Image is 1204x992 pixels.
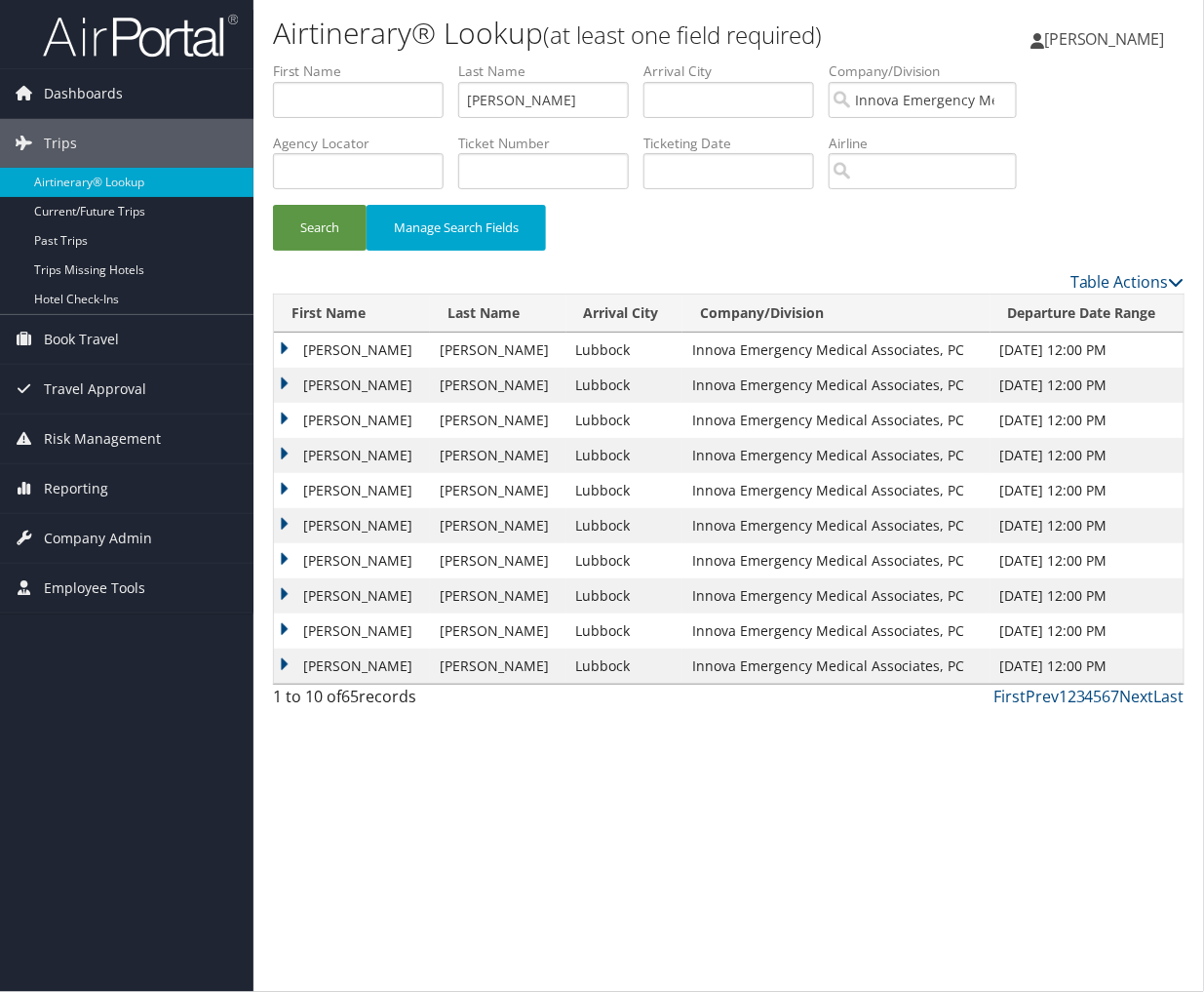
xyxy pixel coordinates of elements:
[566,473,682,508] td: Lubbock
[1094,686,1103,707] a: 5
[274,649,430,684] td: [PERSON_NAME]
[44,464,108,513] span: Reporting
[682,333,990,368] td: Innova Emergency Medical Associates, PC
[990,295,1184,333] th: Departure Date Range: activate to sort column ascending
[458,61,643,81] label: Last Name
[1044,28,1165,50] span: [PERSON_NAME]
[44,69,123,118] span: Dashboards
[682,578,990,614] td: Innova Emergency Medical Associates, PC
[829,134,1031,153] label: Airline
[990,543,1184,578] td: [DATE] 12:00 PM
[274,578,430,614] td: [PERSON_NAME]
[829,61,1031,81] label: Company/Division
[990,368,1184,403] td: [DATE] 12:00 PM
[566,578,682,614] td: Lubbock
[430,508,565,543] td: [PERSON_NAME]
[1103,686,1111,707] a: 6
[566,333,682,368] td: Lubbock
[274,473,430,508] td: [PERSON_NAME]
[430,368,565,403] td: [PERSON_NAME]
[990,403,1184,438] td: [DATE] 12:00 PM
[274,438,430,473] td: [PERSON_NAME]
[430,649,565,684] td: [PERSON_NAME]
[682,508,990,543] td: Innova Emergency Medical Associates, PC
[566,403,682,438] td: Lubbock
[44,119,77,168] span: Trips
[990,438,1184,473] td: [DATE] 12:00 PM
[990,333,1184,368] td: [DATE] 12:00 PM
[993,686,1026,707] a: First
[682,368,990,403] td: Innova Emergency Medical Associates, PC
[543,19,822,51] small: (at least one field required)
[566,508,682,543] td: Lubbock
[1085,686,1094,707] a: 4
[566,614,682,649] td: Lubbock
[1070,271,1185,293] a: Table Actions
[273,685,479,718] div: 1 to 10 of records
[682,543,990,578] td: Innova Emergency Medical Associates, PC
[274,368,430,403] td: [PERSON_NAME]
[274,295,430,333] th: First Name: activate to sort column ascending
[1076,686,1085,707] a: 3
[566,295,682,333] th: Arrival City: activate to sort column ascending
[274,403,430,438] td: [PERSON_NAME]
[682,438,990,473] td: Innova Emergency Medical Associates, PC
[990,614,1184,649] td: [DATE] 12:00 PM
[682,614,990,649] td: Innova Emergency Medical Associates, PC
[990,578,1184,614] td: [DATE] 12:00 PM
[430,295,565,333] th: Last Name: activate to sort column ascending
[566,368,682,403] td: Lubbock
[274,508,430,543] td: [PERSON_NAME]
[273,134,458,153] label: Agency Locator
[566,438,682,473] td: Lubbock
[44,415,161,463] span: Risk Management
[430,333,565,368] td: [PERSON_NAME]
[44,315,119,364] span: Book Travel
[43,13,238,59] img: airportal-logo.png
[430,438,565,473] td: [PERSON_NAME]
[1026,686,1059,707] a: Prev
[1030,10,1185,68] a: [PERSON_NAME]
[273,13,880,54] h1: Airtinerary® Lookup
[682,473,990,508] td: Innova Emergency Medical Associates, PC
[682,295,990,333] th: Company/Division
[274,543,430,578] td: [PERSON_NAME]
[643,61,829,81] label: Arrival City
[1120,686,1154,707] a: Next
[44,365,146,414] span: Travel Approval
[458,134,643,153] label: Ticket Number
[1059,686,1068,707] a: 1
[1154,686,1185,707] a: Last
[430,543,565,578] td: [PERSON_NAME]
[566,543,682,578] td: Lubbock
[341,686,359,707] span: 65
[367,205,546,251] button: Manage Search Fields
[430,403,565,438] td: [PERSON_NAME]
[430,473,565,508] td: [PERSON_NAME]
[643,134,829,153] label: Ticketing Date
[990,649,1184,684] td: [DATE] 12:00 PM
[44,514,152,563] span: Company Admin
[274,333,430,368] td: [PERSON_NAME]
[1068,686,1076,707] a: 2
[990,508,1184,543] td: [DATE] 12:00 PM
[682,403,990,438] td: Innova Emergency Medical Associates, PC
[1111,686,1120,707] a: 7
[566,649,682,684] td: Lubbock
[430,614,565,649] td: [PERSON_NAME]
[430,578,565,614] td: [PERSON_NAME]
[273,61,458,81] label: First Name
[682,649,990,684] td: Innova Emergency Medical Associates, PC
[274,614,430,649] td: [PERSON_NAME]
[990,473,1184,508] td: [DATE] 12:00 PM
[44,564,145,613] span: Employee Tools
[273,205,367,251] button: Search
